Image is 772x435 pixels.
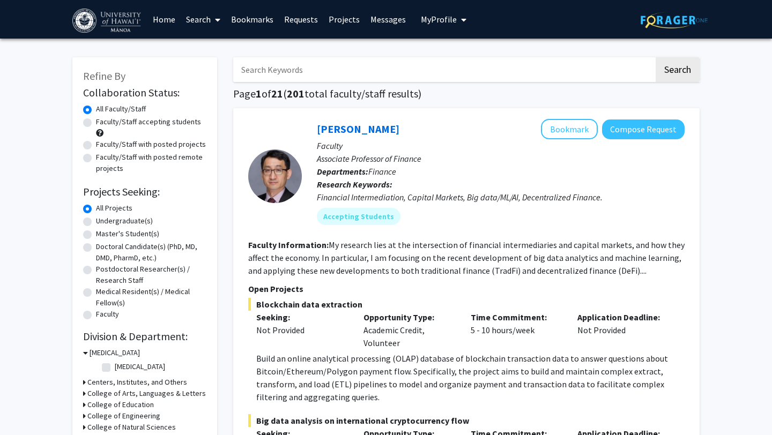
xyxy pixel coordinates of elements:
p: Build an online analytical processing (OLAP) database of blockchain transaction data to answer qu... [256,352,685,403]
p: Associate Professor of Finance [317,152,685,165]
img: University of Hawaiʻi at Mānoa Logo [72,9,143,33]
label: Doctoral Candidate(s) (PhD, MD, DMD, PharmD, etc.) [96,241,206,264]
label: Faculty/Staff with posted remote projects [96,152,206,174]
h3: College of Natural Sciences [87,422,176,433]
span: 201 [287,87,305,100]
label: Postdoctoral Researcher(s) / Research Staff [96,264,206,286]
a: Requests [279,1,323,38]
p: Application Deadline: [577,311,669,324]
h1: Page of ( total faculty/staff results) [233,87,700,100]
div: 5 - 10 hours/week [463,311,570,349]
h3: College of Engineering [87,410,160,422]
span: Refine By [83,69,125,82]
iframe: Chat [8,387,46,427]
input: Search Keywords [233,57,654,82]
span: Blockchain data extraction [248,298,685,311]
label: All Faculty/Staff [96,103,146,115]
label: Medical Resident(s) / Medical Fellow(s) [96,286,206,309]
p: Open Projects [248,282,685,295]
b: Departments: [317,166,368,177]
label: Undergraduate(s) [96,215,153,227]
img: ForagerOne Logo [641,12,708,28]
h3: Centers, Institutes, and Others [87,377,187,388]
h2: Collaboration Status: [83,86,206,99]
b: Research Keywords: [317,179,392,190]
p: Faculty [317,139,685,152]
p: Opportunity Type: [363,311,455,324]
div: Financial Intermediation, Capital Markets, Big data/ML/AI, Decentralized Finance. [317,191,685,204]
label: Faculty [96,309,119,320]
h3: College of Education [87,399,154,410]
b: Faculty Information: [248,239,329,250]
h2: Projects Seeking: [83,185,206,198]
a: Projects [323,1,365,38]
label: All Projects [96,202,132,214]
a: [PERSON_NAME] [317,122,399,136]
button: Search [656,57,700,82]
span: Big data analysis on international cryptocurrency flow [248,414,685,427]
span: 21 [271,87,283,100]
div: Not Provided [256,324,347,336]
div: Not Provided [569,311,677,349]
h3: College of Arts, Languages & Letters [87,388,206,399]
p: Time Commitment: [471,311,562,324]
a: Search [181,1,226,38]
label: [MEDICAL_DATA] [115,361,165,372]
a: Bookmarks [226,1,279,38]
div: Academic Credit, Volunteer [355,311,463,349]
p: Seeking: [256,311,347,324]
h2: Division & Department: [83,330,206,343]
button: Compose Request to Jiakai Chen [602,119,685,139]
mat-chip: Accepting Students [317,208,400,225]
a: Home [147,1,181,38]
h3: [MEDICAL_DATA] [90,347,140,358]
fg-read-more: My research lies at the intersection of financial intermediaries and capital markets, and how the... [248,239,685,276]
span: Finance [368,166,396,177]
button: Add Jiakai Chen to Bookmarks [541,119,598,139]
label: Faculty/Staff accepting students [96,116,201,127]
a: Messages [365,1,411,38]
label: Faculty/Staff with posted projects [96,139,206,150]
span: My Profile [421,14,457,25]
label: Master's Student(s) [96,228,159,239]
span: 1 [256,87,262,100]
